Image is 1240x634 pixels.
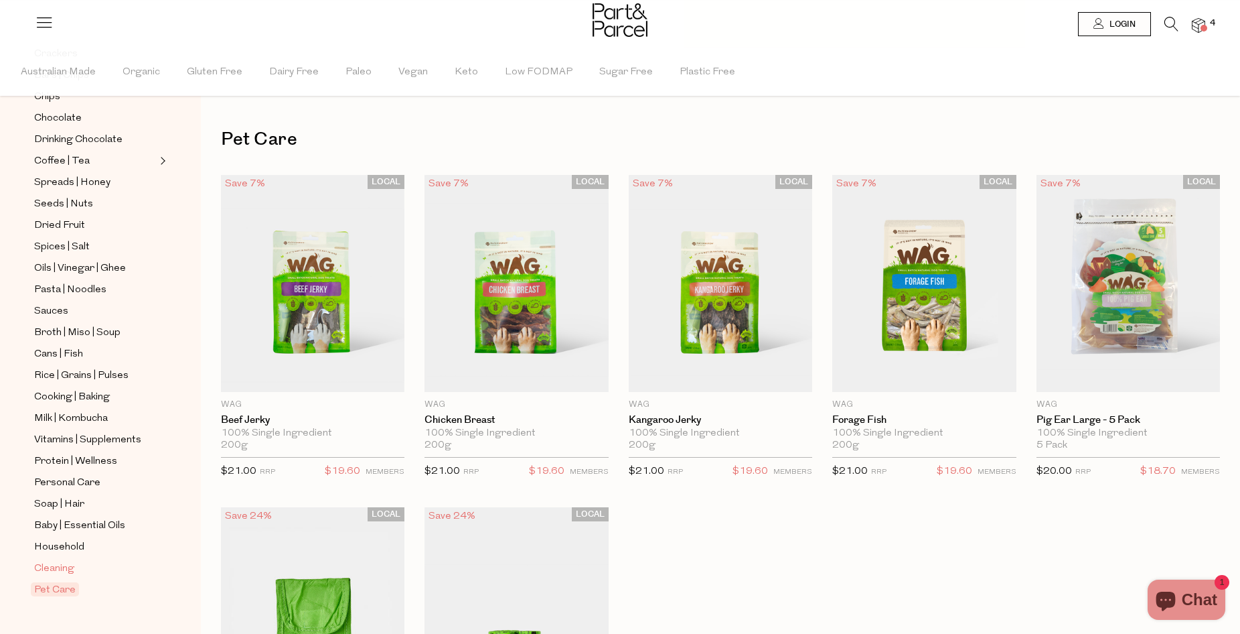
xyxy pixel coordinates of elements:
div: Save 7% [424,175,473,193]
span: $21.00 [424,466,460,477]
a: Spreads | Honey [34,174,156,191]
span: Plastic Free [680,49,735,96]
span: 200g [221,440,248,452]
span: Vitamins | Supplements [34,432,141,448]
span: Seeds | Nuts [34,196,93,212]
span: LOCAL [572,507,609,521]
small: RRP [871,468,886,476]
span: Soap | Hair [34,497,84,513]
a: Baby | Essential Oils [34,517,156,534]
span: Organic [123,49,160,96]
a: Personal Care [34,474,156,491]
span: Sugar Free [599,49,653,96]
img: Part&Parcel [593,3,647,37]
small: MEMBERS [978,468,1016,476]
span: Keto [455,49,478,96]
span: Drinking Chocolate [34,132,123,148]
span: Protein | Wellness [34,454,117,470]
span: $21.00 [832,466,868,477]
span: $18.70 [1140,463,1176,481]
a: Cans | Fish [34,346,156,363]
a: Chocolate [34,110,156,127]
span: Paleo [345,49,372,96]
span: Gluten Free [187,49,242,96]
p: WAG [221,399,404,411]
div: Save 24% [424,507,479,525]
a: Cleaning [34,560,156,577]
small: MEMBERS [773,468,812,476]
span: Cans | Fish [34,346,83,363]
a: Seeds | Nuts [34,196,156,212]
p: WAG [629,399,812,411]
span: Personal Care [34,475,100,491]
span: Australian Made [21,49,96,96]
span: Dairy Free [269,49,319,96]
a: Oils | Vinegar | Ghee [34,260,156,277]
span: 4 [1207,17,1219,29]
a: Pet Care [34,582,156,598]
small: RRP [463,468,479,476]
span: Spreads | Honey [34,175,110,191]
a: Protein | Wellness [34,453,156,470]
a: Broth | Miso | Soup [34,324,156,341]
div: Save 24% [221,507,276,525]
div: 100% Single Ingredient [629,428,812,440]
p: WAG [1036,399,1220,411]
span: $19.60 [325,463,360,481]
a: Coffee | Tea [34,153,156,170]
span: LOCAL [368,507,404,521]
a: Pig Ear Large - 5 Pack [1036,414,1220,426]
span: LOCAL [572,175,609,189]
span: Low FODMAP [505,49,572,96]
a: Rice | Grains | Pulses [34,367,156,384]
small: MEMBERS [1181,468,1220,476]
a: Drinking Chocolate [34,131,156,148]
span: Vegan [398,49,428,96]
div: 100% Single Ingredient [424,428,608,440]
div: Save 7% [1036,175,1085,193]
a: Chips [34,88,156,105]
a: Vitamins | Supplements [34,432,156,448]
a: Household [34,539,156,556]
p: WAG [424,399,608,411]
span: Oils | Vinegar | Ghee [34,261,126,277]
small: RRP [260,468,275,476]
a: Sauces [34,303,156,320]
div: 100% Single Ingredient [832,428,1016,440]
a: Soap | Hair [34,496,156,513]
span: LOCAL [368,175,404,189]
a: Chicken Breast [424,414,608,426]
img: Forage Fish [832,175,1016,392]
span: LOCAL [1183,175,1220,189]
small: RRP [668,468,683,476]
img: Beef Jerky [221,175,404,392]
span: LOCAL [775,175,812,189]
img: Kangaroo Jerky [629,175,812,392]
span: Sauces [34,304,68,320]
div: Save 7% [629,175,677,193]
a: Pasta | Noodles [34,281,156,298]
small: MEMBERS [570,468,609,476]
span: Household [34,540,84,556]
span: Broth | Miso | Soup [34,325,121,341]
span: 200g [832,440,859,452]
span: Milk | Kombucha [34,411,108,427]
span: Cleaning [34,561,74,577]
div: Save 7% [221,175,269,193]
span: Chips [34,89,60,105]
h1: Pet Care [221,124,1220,155]
a: Login [1078,12,1151,36]
div: 100% Single Ingredient [221,428,404,440]
img: Chicken Breast [424,175,608,392]
a: Dried Fruit [34,217,156,234]
span: Dried Fruit [34,218,85,234]
p: WAG [832,399,1016,411]
span: $20.00 [1036,466,1072,477]
button: Expand/Collapse Coffee | Tea [157,153,166,169]
span: Pet Care [31,582,79,596]
span: $21.00 [629,466,664,477]
span: $21.00 [221,466,256,477]
small: RRP [1075,468,1091,476]
span: Rice | Grains | Pulses [34,368,129,384]
span: Login [1106,19,1136,30]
